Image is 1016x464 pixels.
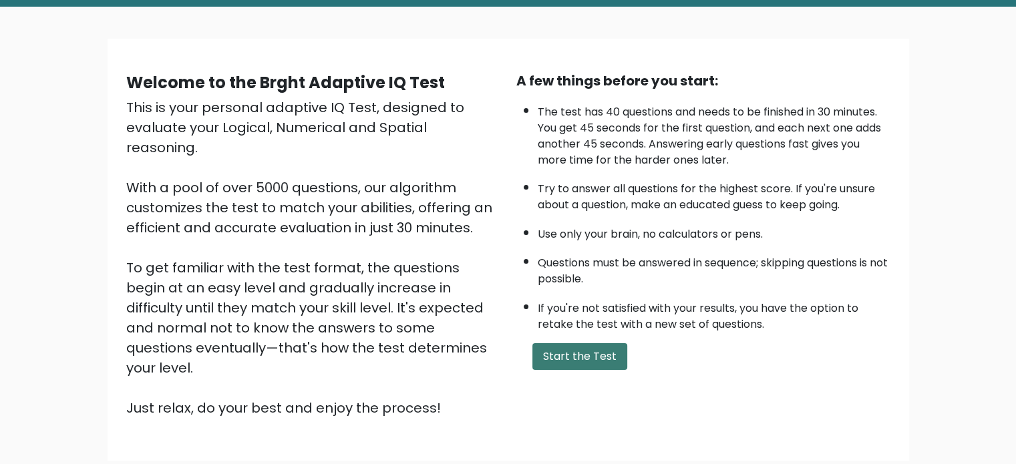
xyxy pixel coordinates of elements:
[538,220,890,242] li: Use only your brain, no calculators or pens.
[538,174,890,213] li: Try to answer all questions for the highest score. If you're unsure about a question, make an edu...
[126,71,445,93] b: Welcome to the Brght Adaptive IQ Test
[538,248,890,287] li: Questions must be answered in sequence; skipping questions is not possible.
[532,343,627,370] button: Start the Test
[516,71,890,91] div: A few things before you start:
[126,97,500,418] div: This is your personal adaptive IQ Test, designed to evaluate your Logical, Numerical and Spatial ...
[538,97,890,168] li: The test has 40 questions and needs to be finished in 30 minutes. You get 45 seconds for the firs...
[538,294,890,332] li: If you're not satisfied with your results, you have the option to retake the test with a new set ...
